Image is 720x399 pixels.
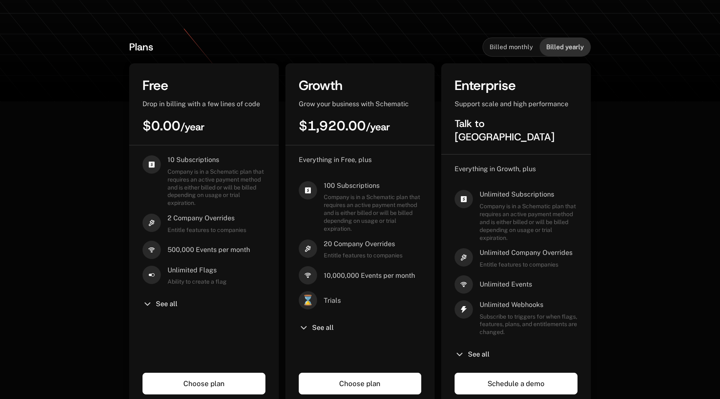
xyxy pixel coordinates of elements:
span: Entitle features to companies [324,252,402,259]
span: Company is in a Schematic plan that requires an active payment method and is either billed or wil... [167,168,265,207]
span: Unlimited Webhooks [480,300,577,309]
span: Unlimited Subscriptions [480,190,577,199]
i: cashapp [455,190,473,208]
sub: / year [366,120,390,134]
span: Company is in a Schematic plan that requires an active payment method and is either billed or wil... [480,202,577,242]
span: 10 Subscriptions [167,155,265,165]
span: Company is in a Schematic plan that requires an active payment method and is either billed or wil... [324,193,422,232]
span: See all [468,351,490,358]
i: signal [299,266,317,284]
span: Ability to create a flag [167,278,227,286]
span: Enterprise [455,77,516,94]
span: 10,000,000 Events per month [324,271,415,280]
a: Choose plan [299,373,422,394]
i: chevron-down [142,299,152,309]
i: hammer [299,239,317,258]
i: signal [142,241,161,259]
i: chevron-down [455,349,465,359]
span: Trials [324,296,341,305]
span: Support scale and high performance [455,100,568,108]
span: $0.00 [142,117,205,135]
i: cashapp [142,155,161,174]
span: See all [156,301,177,307]
span: Drop in billing with a few lines of code [142,100,260,108]
span: Entitle features to companies [480,261,572,269]
span: $1,920.00 [299,117,390,135]
span: Free [142,77,168,94]
span: Everything in Growth, plus [455,165,536,173]
span: 2 Company Overrides [167,214,246,223]
i: signal [455,275,473,294]
span: Talk to [GEOGRAPHIC_DATA] [455,117,555,144]
span: Growth [299,77,342,94]
span: Unlimited Events [480,280,532,289]
span: 20 Company Overrides [324,239,402,249]
span: 500,000 Events per month [167,245,250,254]
i: thunder [455,300,473,319]
span: Unlimited Company Overrides [480,248,572,257]
i: cashapp [299,181,317,199]
i: chevron-down [299,323,309,333]
sub: / year [180,120,205,134]
span: Grow your business with Schematic [299,100,409,108]
span: Billed monthly [490,43,533,51]
i: hammer [455,248,473,267]
a: Choose plan [142,373,265,394]
i: boolean-on [142,266,161,284]
span: Unlimited Flags [167,266,227,275]
span: 100 Subscriptions [324,181,422,190]
span: Entitle features to companies [167,226,246,234]
i: hammer [142,214,161,232]
span: ⌛ [299,291,317,309]
span: Billed yearly [546,43,584,51]
a: Schedule a demo [455,373,577,394]
span: Subscribe to triggers for when flags, features, plans, and entitlements are changed. [480,313,577,337]
span: See all [312,324,334,331]
span: Everything in Free, plus [299,156,372,164]
span: Plans [129,40,153,54]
